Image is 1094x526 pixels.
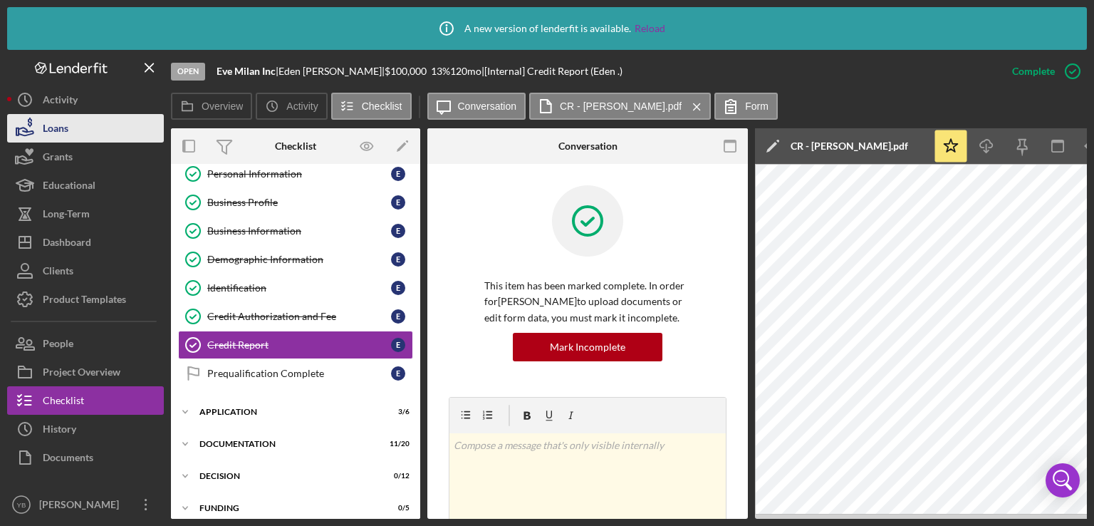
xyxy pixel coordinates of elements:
[635,23,665,34] a: Reload
[202,100,243,112] label: Overview
[391,366,405,381] div: E
[362,100,402,112] label: Checklist
[256,93,327,120] button: Activity
[998,57,1087,86] button: Complete
[714,93,778,120] button: Form
[391,167,405,181] div: E
[550,333,625,361] div: Mark Incomplete
[458,100,517,112] label: Conversation
[43,171,95,203] div: Educational
[7,143,164,171] a: Grants
[207,368,391,379] div: Prequalification Complete
[217,66,278,77] div: |
[178,359,413,388] a: Prequalification CompleteE
[7,285,164,314] button: Product Templates
[529,93,711,120] button: CR - [PERSON_NAME].pdf
[745,100,769,112] label: Form
[286,100,318,112] label: Activity
[199,472,374,480] div: Decision
[178,274,413,302] a: IdentificationE
[384,472,410,480] div: 0 / 12
[391,281,405,295] div: E
[7,171,164,200] button: Educational
[391,224,405,238] div: E
[513,333,662,361] button: Mark Incomplete
[207,168,391,180] div: Personal Information
[391,309,405,324] div: E
[7,443,164,472] button: Documents
[484,278,691,326] p: This item has been marked complete. In order for [PERSON_NAME] to upload documents or edit form d...
[7,86,164,114] a: Activity
[384,440,410,448] div: 11 / 20
[7,490,164,519] button: YB[PERSON_NAME]
[431,66,450,77] div: 13 %
[207,225,391,237] div: Business Information
[275,140,316,152] div: Checklist
[207,254,391,265] div: Demographic Information
[7,386,164,415] button: Checklist
[385,65,427,77] span: $100,000
[391,252,405,267] div: E
[7,329,164,358] button: People
[7,358,164,386] button: Project Overview
[43,443,93,475] div: Documents
[17,501,26,509] text: YB
[43,415,76,447] div: History
[7,114,164,143] button: Loans
[384,504,410,512] div: 0 / 5
[278,66,385,77] div: Eden [PERSON_NAME] |
[450,66,481,77] div: 120 mo
[199,440,374,448] div: Documentation
[36,490,128,522] div: [PERSON_NAME]
[43,329,73,361] div: People
[207,311,391,322] div: Credit Authorization and Fee
[217,65,276,77] b: Eve Milan Inc
[207,197,391,208] div: Business Profile
[207,282,391,294] div: Identification
[481,66,622,77] div: | [Internal] Credit Report (Eden .)
[429,11,665,46] div: A new version of lenderfit is available.
[178,245,413,274] a: Demographic InformationE
[178,331,413,359] a: Credit ReportE
[1046,463,1080,497] div: Open Intercom Messenger
[171,93,252,120] button: Overview
[43,228,91,260] div: Dashboard
[558,140,618,152] div: Conversation
[43,386,84,418] div: Checklist
[199,408,374,416] div: Application
[178,188,413,217] a: Business ProfileE
[207,339,391,351] div: Credit Report
[427,93,526,120] button: Conversation
[178,302,413,331] a: Credit Authorization and FeeE
[43,86,78,118] div: Activity
[43,285,126,317] div: Product Templates
[7,228,164,257] button: Dashboard
[1012,57,1055,86] div: Complete
[178,160,413,188] a: Personal InformationE
[199,504,374,512] div: Funding
[43,143,73,175] div: Grants
[43,114,68,146] div: Loans
[391,338,405,352] div: E
[7,415,164,443] button: History
[7,200,164,228] button: Long-Term
[384,408,410,416] div: 3 / 6
[43,200,90,232] div: Long-Term
[43,358,120,390] div: Project Overview
[171,63,205,81] div: Open
[791,140,908,152] div: CR - [PERSON_NAME].pdf
[331,93,412,120] button: Checklist
[391,195,405,210] div: E
[7,257,164,285] a: Clients
[178,217,413,245] a: Business InformationE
